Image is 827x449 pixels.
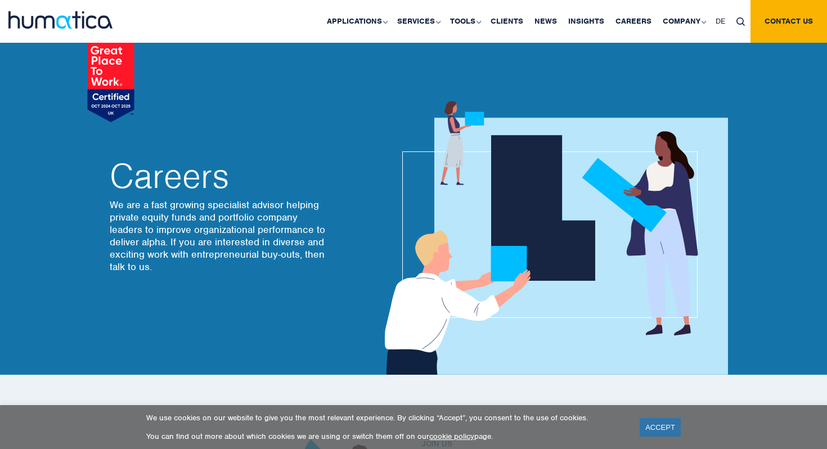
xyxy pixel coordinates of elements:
p: You can find out more about which cookies we are using or switch them off on our page. [146,432,626,441]
img: about_banner1 [374,101,728,375]
p: We use cookies on our website to give you the most relevant experience. By clicking “Accept”, you... [146,413,626,423]
p: We are a fast growing specialist advisor helping private equity funds and portfolio company leade... [110,199,329,273]
h2: Careers [110,159,329,193]
a: cookie policy [429,432,474,441]
span: DE [716,16,725,26]
img: logo [8,11,113,29]
a: ACCEPT [640,418,681,437]
img: search_icon [736,17,745,26]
